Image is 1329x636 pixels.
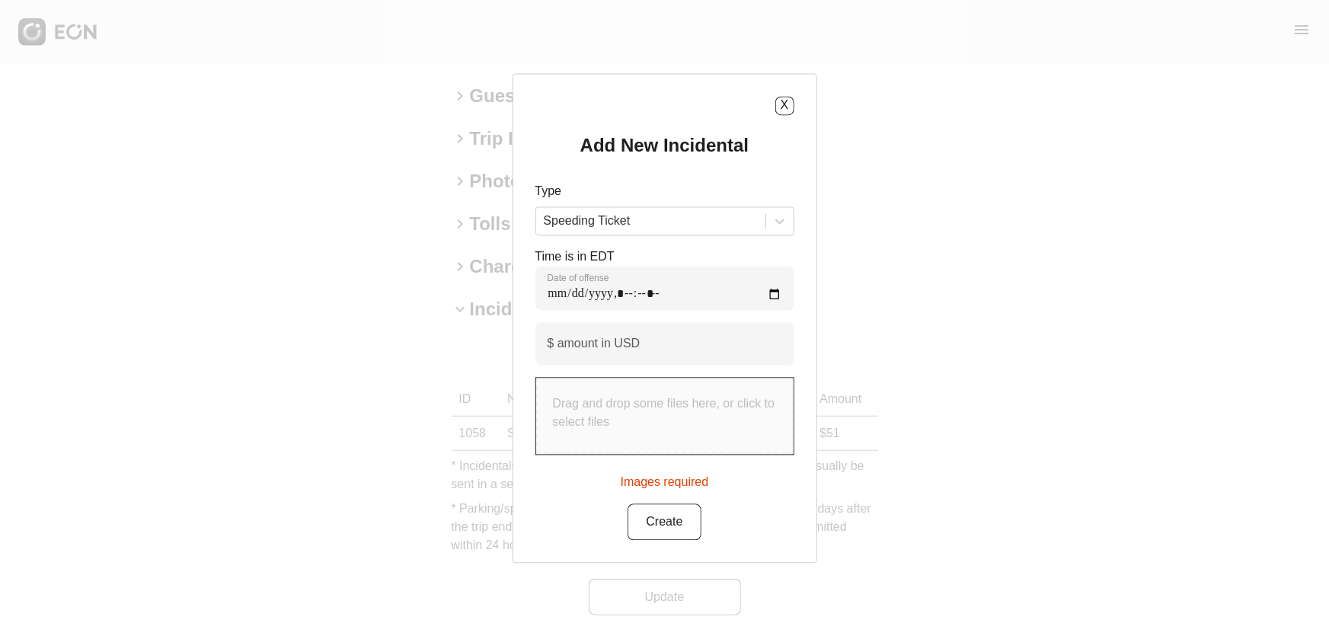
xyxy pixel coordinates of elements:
button: Create [628,503,701,540]
p: Drag and drop some files here, or click to select files [553,395,777,431]
button: X [775,96,794,115]
div: Time is in EDT [535,248,794,310]
label: Date of offense [548,272,609,284]
label: $ amount in USD [548,334,641,353]
h2: Add New Incidental [580,133,749,158]
div: Images required [621,467,709,491]
p: Type [535,182,794,200]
